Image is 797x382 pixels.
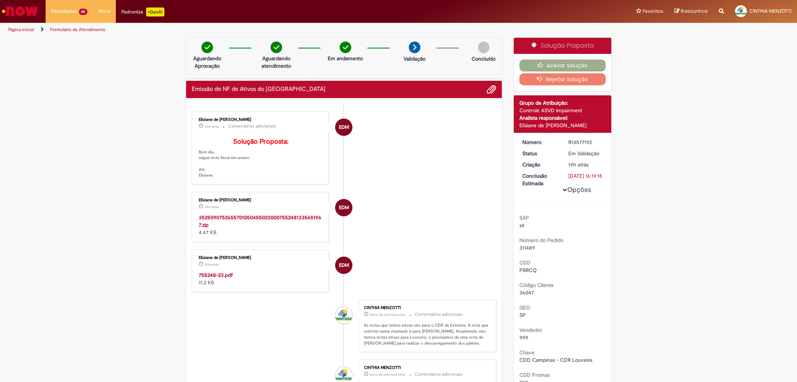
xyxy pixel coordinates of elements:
[568,161,589,168] span: 19h atrás
[519,334,528,341] span: 999
[519,327,542,333] b: Vendedor
[478,42,489,53] img: img-circle-grey.png
[370,312,405,317] span: cerca de uma hora atrás
[199,272,233,278] a: 755248-23.pdf
[204,262,219,267] span: 35m atrás
[519,122,606,129] div: Elisiane de [PERSON_NAME]
[674,8,708,15] a: Rascunhos
[99,7,110,15] span: More
[189,55,225,70] p: Aguardando Aprovação
[519,304,530,311] b: GEO
[339,199,349,217] span: EDM
[519,312,526,318] span: SP
[370,372,405,377] time: 30/09/2025 08:12:45
[258,55,294,70] p: Aguardando atendimento
[199,256,323,260] div: Elisiane de [PERSON_NAME]
[204,205,219,209] time: 30/09/2025 08:47:12
[339,118,349,136] span: EDM
[228,123,276,129] small: Comentários adicionais
[568,161,603,168] div: 29/09/2025 14:19:13
[370,312,405,317] time: 30/09/2025 08:15:02
[519,222,525,229] span: s4
[328,55,363,62] p: Em andamento
[335,199,352,216] div: Elisiane de Moura Cardozo
[519,357,592,363] span: CDD Campinas - CDR Louveira
[199,138,323,178] p: Bom dia, segue nota fiscal em anexo. Att; Elisiane
[415,311,463,318] small: Comentários adicionais
[6,23,526,37] ul: Trilhas de página
[643,7,663,15] span: Favoritos
[517,138,563,146] dt: Número
[519,282,554,288] b: Código Cliente
[146,7,164,16] p: +GenAi
[51,7,77,15] span: Requisições
[519,237,563,244] b: Número do Pedido
[204,262,219,267] time: 30/09/2025 08:47:12
[519,244,535,251] span: 311489
[364,366,488,370] div: CINTHIA MENZOTTI
[519,107,606,114] div: Controle ASVD Impairment
[79,9,87,15] span: 60
[486,85,496,94] button: Adicionar anexos
[519,114,606,122] div: Analista responsável:
[199,271,323,286] div: 11.2 KB
[519,289,534,296] span: 36047
[201,42,213,53] img: check-circle-green.png
[8,27,34,33] a: Página inicial
[204,205,219,209] span: 35m atrás
[568,150,603,157] div: Em Validação
[271,42,282,53] img: check-circle-green.png
[199,214,321,228] a: 35250907526557010504550230007552481335651967.zip
[404,55,426,62] p: Validação
[519,349,535,356] b: Chave
[517,172,563,187] dt: Conclusão Estimada
[519,59,606,71] button: Aceitar solução
[519,73,606,85] button: Rejeitar Solução
[568,172,603,180] div: [DATE] 16:19:15
[472,55,495,62] p: Concluído
[364,306,488,310] div: CINTHIA MENZOTTI
[370,372,405,377] span: cerca de uma hora atrás
[233,137,288,146] b: Solução Proposta:
[519,372,550,378] b: CDD Promax
[335,307,352,324] div: CINTHIA MENZOTTI
[339,256,349,274] span: EDM
[199,198,323,202] div: Elisiane de [PERSON_NAME]
[50,27,105,33] a: Formulário de Atendimento
[514,38,611,54] div: Solução Proposta
[517,161,563,168] dt: Criação
[364,323,488,346] p: As notas que temos ativas são para o CDR de Extrema. A nota que solicitei neste chamado é para [P...
[409,42,420,53] img: arrow-next.png
[204,124,219,129] time: 30/09/2025 08:47:49
[681,7,708,15] span: Rascunhos
[335,257,352,274] div: Elisiane de Moura Cardozo
[335,119,352,136] div: Elisiane de Moura Cardozo
[519,259,531,266] b: CDD
[568,161,589,168] time: 29/09/2025 14:19:13
[121,7,164,16] div: Padroniza
[519,99,606,107] div: Grupo de Atribuição:
[517,150,563,157] dt: Status
[340,42,351,53] img: check-circle-green.png
[204,124,219,129] span: 34m atrás
[519,267,537,273] span: PBRCQ
[519,214,529,221] b: SAP
[749,8,791,14] span: CINTHIA MENZOTTI
[199,214,323,236] div: 4.47 KB
[199,117,323,122] div: Elisiane de [PERSON_NAME]
[568,138,603,146] div: R13577192
[1,4,39,19] img: ServiceNow
[192,86,325,93] h2: Emissão de NF de Ativos do ASVD Histórico de tíquete
[415,371,463,378] small: Comentários adicionais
